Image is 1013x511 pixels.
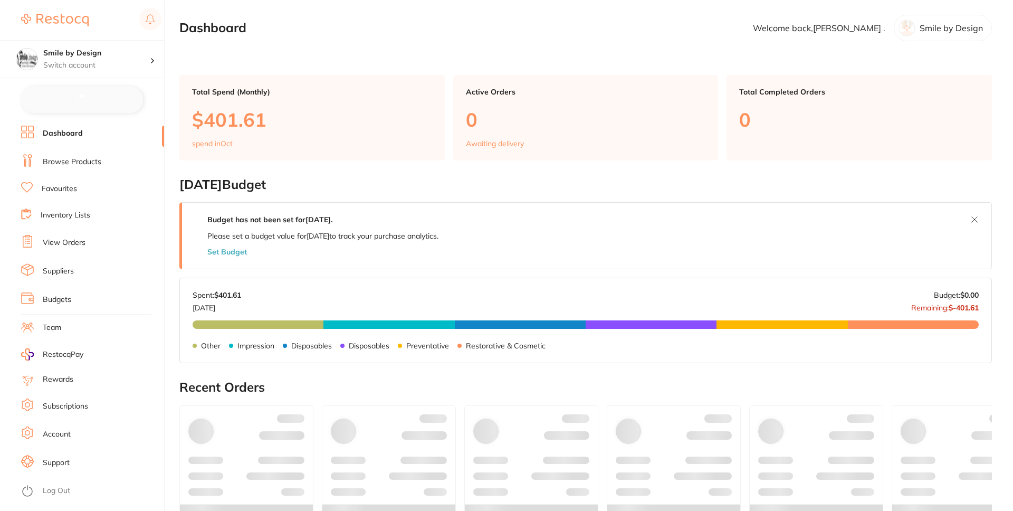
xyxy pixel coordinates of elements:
[201,342,221,350] p: Other
[43,48,150,59] h4: Smile by Design
[193,299,241,312] p: [DATE]
[43,401,88,412] a: Subscriptions
[43,128,83,139] a: Dashboard
[207,215,332,224] strong: Budget has not been set for [DATE] .
[43,295,71,305] a: Budgets
[43,157,101,167] a: Browse Products
[43,486,70,496] a: Log Out
[179,177,992,192] h2: [DATE] Budget
[214,290,241,300] strong: $401.61
[291,342,332,350] p: Disposables
[41,210,90,221] a: Inventory Lists
[406,342,449,350] p: Preventative
[911,299,979,312] p: Remaining:
[192,88,432,96] p: Total Spend (Monthly)
[192,139,233,148] p: spend in Oct
[16,49,37,70] img: Smile by Design
[43,323,61,333] a: Team
[179,21,246,35] h2: Dashboard
[466,109,706,130] p: 0
[43,238,85,248] a: View Orders
[21,8,89,32] a: Restocq Logo
[21,348,34,361] img: RestocqPay
[42,184,77,194] a: Favourites
[193,291,241,299] p: Spent:
[466,342,546,350] p: Restorative & Cosmetic
[920,23,983,33] p: Smile by Design
[179,75,445,160] a: Total Spend (Monthly)$401.61spend inOct
[21,483,161,500] button: Log Out
[727,75,992,160] a: Total Completed Orders0
[21,348,83,361] a: RestocqPay
[43,458,70,468] a: Support
[179,380,992,395] h2: Recent Orders
[43,349,83,360] span: RestocqPay
[960,290,979,300] strong: $0.00
[43,429,71,440] a: Account
[949,303,979,313] strong: $-401.61
[21,14,89,26] img: Restocq Logo
[192,109,432,130] p: $401.61
[207,232,438,240] p: Please set a budget value for [DATE] to track your purchase analytics.
[739,88,979,96] p: Total Completed Orders
[349,342,389,350] p: Disposables
[43,60,150,71] p: Switch account
[739,109,979,130] p: 0
[934,291,979,299] p: Budget:
[453,75,719,160] a: Active Orders0Awaiting delivery
[207,248,247,256] button: Set Budget
[466,139,524,148] p: Awaiting delivery
[753,23,885,33] p: Welcome back, [PERSON_NAME] .
[43,374,73,385] a: Rewards
[466,88,706,96] p: Active Orders
[237,342,274,350] p: Impression
[43,266,74,277] a: Suppliers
